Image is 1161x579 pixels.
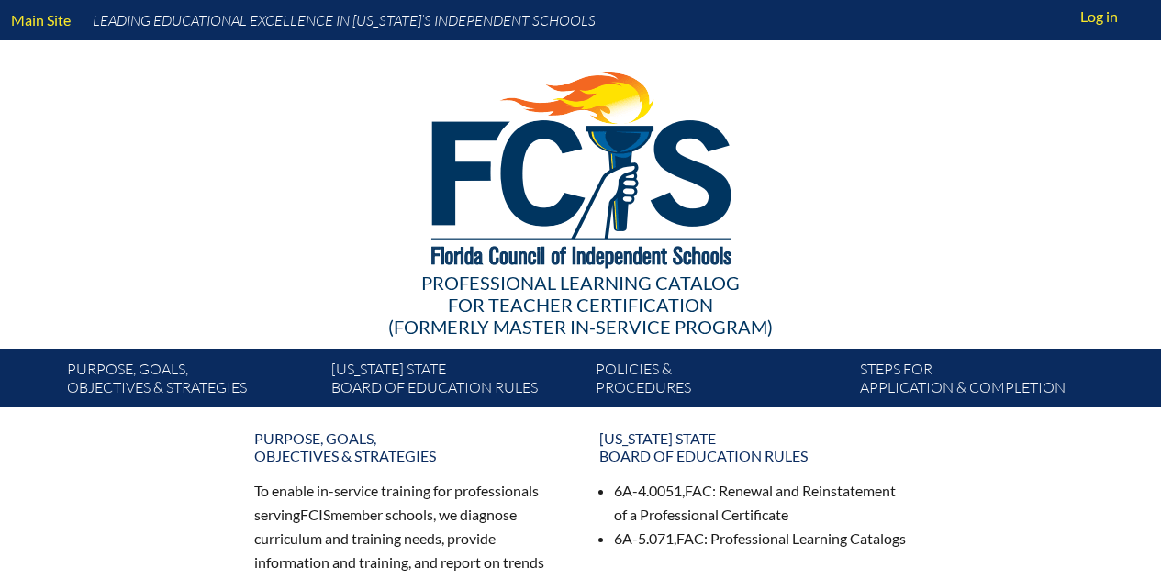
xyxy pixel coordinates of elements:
[676,529,704,547] span: FAC
[588,356,853,407] a: Policies &Procedures
[1080,6,1118,28] span: Log in
[4,7,78,32] a: Main Site
[324,356,588,407] a: [US_STATE] StateBoard of Education rules
[448,294,713,316] span: for Teacher Certification
[588,422,919,472] a: [US_STATE] StateBoard of Education rules
[52,272,1110,338] div: Professional Learning Catalog (formerly Master In-service Program)
[685,482,712,499] span: FAC
[391,40,770,291] img: FCISlogo221.eps
[614,527,908,551] li: 6A-5.071, : Professional Learning Catalogs
[614,479,908,527] li: 6A-4.0051, : Renewal and Reinstatement of a Professional Certificate
[300,506,330,523] span: FCIS
[60,356,324,407] a: Purpose, goals,objectives & strategies
[243,422,574,472] a: Purpose, goals,objectives & strategies
[853,356,1117,407] a: Steps forapplication & completion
